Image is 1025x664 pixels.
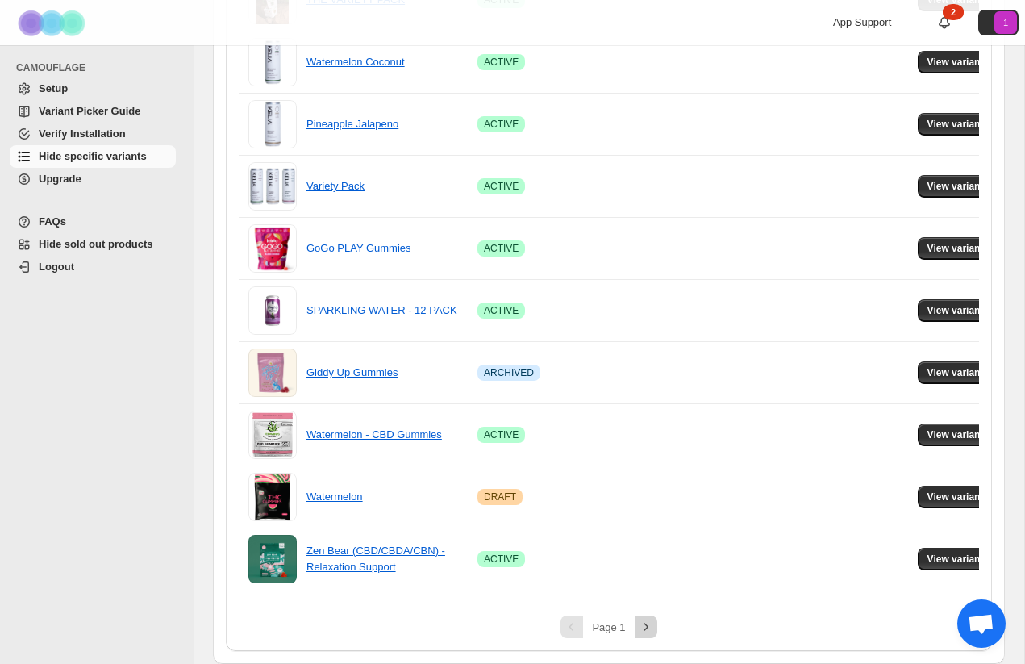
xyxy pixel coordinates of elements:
span: View variants [927,56,990,69]
img: Watermelon [248,473,297,521]
a: Watermelon [306,491,363,503]
img: Pineapple Jalapeno [248,100,297,148]
a: Upgrade [10,168,176,190]
span: ACTIVE [484,304,519,317]
a: Logout [10,256,176,278]
span: Page 1 [592,621,625,633]
span: CAMOUFLAGE [16,61,182,74]
span: Verify Installation [39,127,126,140]
a: 2 [936,15,952,31]
button: Avatar with initials 1 [978,10,1019,35]
a: Variant Picker Guide [10,100,176,123]
button: View variants [918,113,999,136]
span: Upgrade [39,173,81,185]
span: ACTIVE [484,428,519,441]
span: View variants [927,553,990,566]
span: ACTIVE [484,180,519,193]
button: View variants [918,299,999,322]
button: View variants [918,548,999,570]
a: Watermelon Coconut [306,56,405,68]
nav: Pagination [239,616,979,638]
button: View variants [918,51,999,73]
span: Logout [39,261,74,273]
span: View variants [927,491,990,503]
button: View variants [918,361,999,384]
img: SPARKLING WATER - 12 PACK [248,286,297,335]
span: ACTIVE [484,242,519,255]
span: ACTIVE [484,56,519,69]
a: Pineapple Jalapeno [306,118,398,130]
a: Giddy Up Gummies [306,366,398,378]
a: Setup [10,77,176,100]
span: ARCHIVED [484,366,534,379]
button: Next [635,616,657,638]
img: Zen Bear (CBD/CBDA/CBN) - Relaxation Support [248,535,297,583]
span: View variants [927,242,990,255]
span: View variants [927,118,990,131]
span: View variants [927,428,990,441]
a: Variety Pack [306,180,365,192]
text: 1 [1003,18,1008,27]
button: View variants [918,486,999,508]
span: App Support [833,16,891,28]
span: ACTIVE [484,553,519,566]
span: DRAFT [484,491,516,503]
span: Avatar with initials 1 [994,11,1017,34]
a: Zen Bear (CBD/CBDA/CBN) - Relaxation Support [306,545,445,573]
div: 2 [943,4,964,20]
span: FAQs [39,215,66,228]
a: Hide sold out products [10,233,176,256]
span: View variants [927,304,990,317]
span: Setup [39,82,68,94]
button: View variants [918,424,999,446]
a: Verify Installation [10,123,176,145]
img: Camouflage [13,1,94,45]
img: Giddy Up Gummies [248,349,297,397]
span: Hide sold out products [39,238,153,250]
span: View variants [927,180,990,193]
button: View variants [918,237,999,260]
a: SPARKLING WATER - 12 PACK [306,304,457,316]
img: Variety Pack [248,162,297,211]
span: ACTIVE [484,118,519,131]
a: Watermelon - CBD Gummies [306,428,442,441]
span: Hide specific variants [39,150,147,162]
a: Hide specific variants [10,145,176,168]
div: Open chat [957,599,1006,648]
a: FAQs [10,211,176,233]
button: View variants [918,175,999,198]
a: GoGo PLAY Gummies [306,242,411,254]
img: GoGo PLAY Gummies [248,224,297,273]
span: Variant Picker Guide [39,105,140,117]
span: View variants [927,366,990,379]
